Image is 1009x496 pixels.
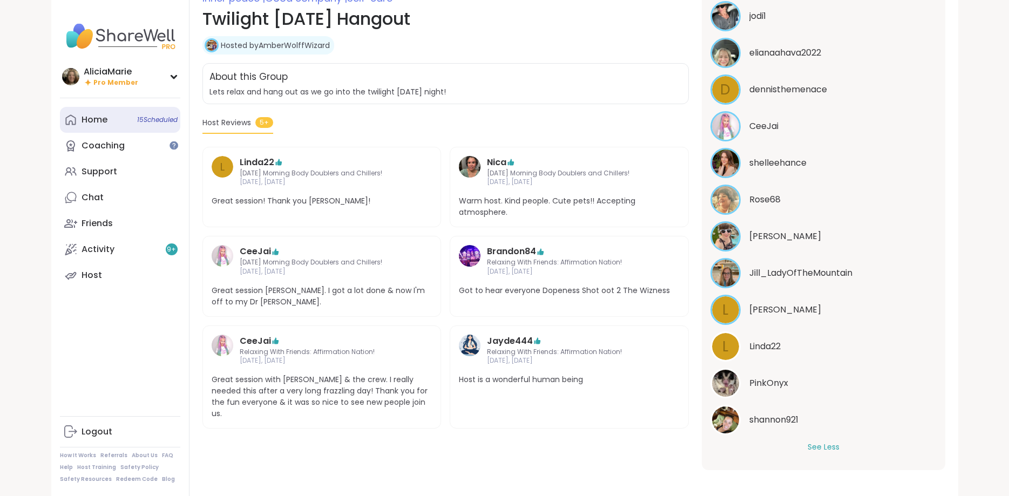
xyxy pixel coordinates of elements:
span: Rose68 [749,193,781,206]
a: Nica [459,156,480,187]
span: [DATE], [DATE] [240,178,404,187]
a: Chat [60,185,180,210]
h1: Twilight [DATE] Hangout [202,6,689,32]
span: Great session [PERSON_NAME]. I got a lot done & now I'm off to my Dr [PERSON_NAME]. [212,285,432,308]
a: LLinda22 [710,331,937,362]
span: 5+ [255,117,273,128]
span: Warm host. Kind people. Cute pets!! Accepting atmosphere. [459,195,680,218]
a: Jill_LadyOfTheMountainJill_LadyOfTheMountain [710,258,937,288]
a: Jayde444 [487,335,533,348]
a: CeeJai [240,245,271,258]
div: Home [82,114,107,126]
img: CeeJai [212,245,233,267]
span: dennisthemenace [749,83,827,96]
a: Referrals [100,452,127,459]
a: About Us [132,452,158,459]
span: [DATE], [DATE] [240,356,404,365]
a: CeeJai [212,245,233,276]
span: Great session! Thank you [PERSON_NAME]! [212,195,432,207]
img: Jayde444 [459,335,480,356]
div: Logout [82,426,112,438]
a: Hosted byAmberWolffWizard [221,40,330,51]
span: Linda22 [749,340,781,353]
span: 15 Scheduled [137,115,178,124]
a: Brandon84 [459,245,480,276]
a: Nica [487,156,506,169]
img: PinkOnyx [712,370,739,397]
img: jodi1 [712,3,739,30]
a: L [212,156,233,187]
a: Activity9+ [60,236,180,262]
button: See Less [808,441,839,453]
a: Safety Resources [60,475,112,483]
a: Safety Policy [120,464,159,471]
span: [DATE] Morning Body Doublers and Chillers! [240,169,404,178]
a: Help [60,464,73,471]
a: Host [60,262,180,288]
a: Rose68Rose68 [710,185,937,215]
span: d [720,79,730,100]
a: Home15Scheduled [60,107,180,133]
a: FAQ [162,452,173,459]
span: Got to hear everyone Dopeness Shot oot 2 The Wizness [459,285,680,296]
h2: About this Group [209,70,288,84]
span: Great session with [PERSON_NAME] & the crew. I really needed this after a very long frazzling day... [212,374,432,419]
span: PinkOnyx [749,377,788,390]
div: Support [82,166,117,178]
img: ShareWell Nav Logo [60,17,180,55]
a: Friends [60,210,180,236]
a: CeeJaiCeeJai [710,111,937,141]
img: elianaahava2022 [712,39,739,66]
span: shannon921 [749,413,798,426]
div: AliciaMarie [84,66,138,78]
a: ddennisthemenace [710,74,937,105]
img: shannon921 [712,406,739,433]
div: Host [82,269,102,281]
span: Relaxing With Friends: Affirmation Nation! [487,348,652,357]
img: Brandon84 [459,245,480,267]
span: Host is a wonderful human being [459,374,680,385]
span: 9 + [167,245,176,254]
span: Lorena [749,303,821,316]
img: AmberWolffWizard [206,40,217,51]
span: [DATE] Morning Body Doublers and Chillers! [487,169,652,178]
img: Nica [459,156,480,178]
span: Relaxing With Friends: Affirmation Nation! [240,348,404,357]
a: Blog [162,475,175,483]
span: Lets relax and hang out as we go into the twilight [DATE] night! [209,86,446,97]
a: Jayde444 [459,335,480,366]
span: [DATE] Morning Body Doublers and Chillers! [240,258,404,267]
a: Linda22 [240,156,274,169]
span: CeeJai [749,120,778,133]
span: [DATE], [DATE] [487,178,652,187]
span: Adrienne_QueenOfTheDawn [749,230,821,243]
span: L [722,300,728,321]
a: elianaahava2022elianaahava2022 [710,38,937,68]
img: CeeJai [212,335,233,356]
img: CeeJai [712,113,739,140]
iframe: Spotlight [170,141,178,150]
a: Coaching [60,133,180,159]
a: Logout [60,419,180,445]
a: L[PERSON_NAME] [710,295,937,325]
span: Relaxing With Friends: Affirmation Nation! [487,258,652,267]
img: shelleehance [712,150,739,176]
img: AliciaMarie [62,68,79,85]
div: Chat [82,192,104,203]
a: PinkOnyxPinkOnyx [710,368,937,398]
a: Brandon84 [487,245,536,258]
span: Jill_LadyOfTheMountain [749,267,852,280]
span: Pro Member [93,78,138,87]
span: L [722,336,728,357]
span: elianaahava2022 [749,46,821,59]
img: Jill_LadyOfTheMountain [712,260,739,287]
div: Activity [82,243,114,255]
a: Redeem Code [116,475,158,483]
a: shannon921shannon921 [710,405,937,435]
a: Host Training [77,464,116,471]
span: [DATE], [DATE] [240,267,404,276]
a: jodi1jodi1 [710,1,937,31]
div: Coaching [82,140,125,152]
div: Friends [82,218,113,229]
span: [DATE], [DATE] [487,356,652,365]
